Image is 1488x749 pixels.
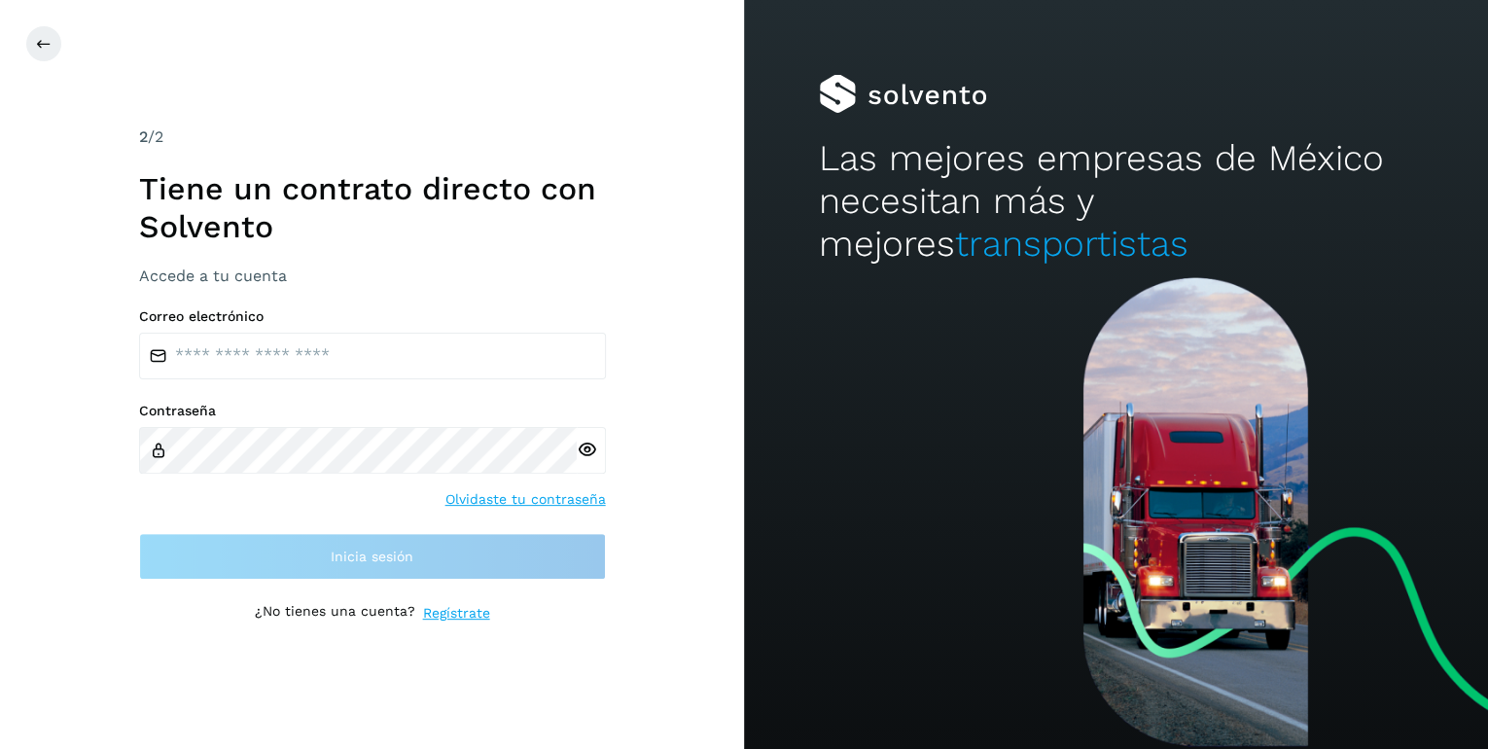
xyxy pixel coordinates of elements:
div: /2 [139,125,606,149]
a: Regístrate [423,603,490,624]
a: Olvidaste tu contraseña [445,489,606,510]
span: 2 [139,127,148,146]
button: Inicia sesión [139,533,606,580]
span: transportistas [955,223,1188,265]
h1: Tiene un contrato directo con Solvento [139,170,606,245]
label: Correo electrónico [139,308,606,325]
p: ¿No tienes una cuenta? [255,603,415,624]
span: Inicia sesión [331,550,413,563]
h3: Accede a tu cuenta [139,267,606,285]
label: Contraseña [139,403,606,419]
h2: Las mejores empresas de México necesitan más y mejores [819,137,1414,267]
